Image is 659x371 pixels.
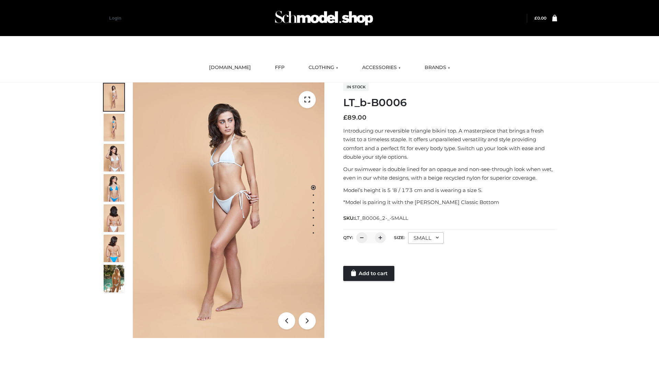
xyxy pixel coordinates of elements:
[343,83,369,91] span: In stock
[343,198,557,207] p: *Model is pairing it with the [PERSON_NAME] Classic Bottom
[104,204,124,232] img: ArielClassicBikiniTop_CloudNine_AzureSky_OW114ECO_7-scaled.jpg
[408,232,444,244] div: SMALL
[343,235,353,240] label: QTY:
[343,266,394,281] a: Add to cart
[534,15,546,21] bdi: 0.00
[133,82,324,338] img: ArielClassicBikiniTop_CloudNine_AzureSky_OW114ECO_1
[343,126,557,161] p: Introducing our reversible triangle bikini top. A masterpiece that brings a fresh twist to a time...
[343,114,347,121] span: £
[104,83,124,111] img: ArielClassicBikiniTop_CloudNine_AzureSky_OW114ECO_1-scaled.jpg
[104,265,124,292] img: Arieltop_CloudNine_AzureSky2.jpg
[343,186,557,195] p: Model’s height is 5 ‘8 / 173 cm and is wearing a size S.
[343,97,557,109] h1: LT_b-B0006
[204,60,256,75] a: [DOMAIN_NAME]
[343,165,557,182] p: Our swimwear is double lined for an opaque and non-see-through look when wet, even in our white d...
[534,15,537,21] span: £
[109,15,121,21] a: Login
[104,114,124,141] img: ArielClassicBikiniTop_CloudNine_AzureSky_OW114ECO_2-scaled.jpg
[104,144,124,171] img: ArielClassicBikiniTop_CloudNine_AzureSky_OW114ECO_3-scaled.jpg
[104,235,124,262] img: ArielClassicBikiniTop_CloudNine_AzureSky_OW114ECO_8-scaled.jpg
[343,114,367,121] bdi: 89.00
[270,60,290,75] a: FFP
[355,215,408,221] span: LT_B0006_2-_-SMALL
[357,60,406,75] a: ACCESSORIES
[343,214,409,222] span: SKU:
[534,15,546,21] a: £0.00
[273,4,375,32] img: Schmodel Admin 964
[419,60,455,75] a: BRANDS
[104,174,124,202] img: ArielClassicBikiniTop_CloudNine_AzureSky_OW114ECO_4-scaled.jpg
[394,235,405,240] label: Size:
[303,60,343,75] a: CLOTHING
